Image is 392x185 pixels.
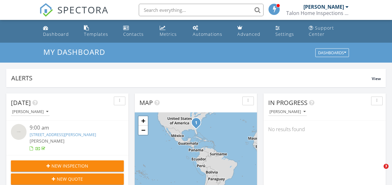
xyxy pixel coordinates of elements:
button: Dashboards [315,49,349,57]
a: Advanced [235,22,268,40]
div: 730 Cordova Palms Pkwy, St. Augustine, FL 32095 [196,122,200,126]
div: 9:00 am [30,124,114,132]
img: The Best Home Inspection Software - Spectora [39,3,53,17]
a: Settings [273,22,301,40]
i: 1 [195,121,197,125]
iframe: Intercom live chat [371,164,386,179]
a: Automations (Basic) [190,22,230,40]
span: View [372,76,381,81]
div: Automations [193,31,222,37]
button: New Quote [11,173,124,185]
a: Zoom in [138,116,148,126]
div: [PERSON_NAME] [303,4,344,10]
div: Settings [275,31,294,37]
span: [PERSON_NAME] [30,138,65,144]
button: New Inspection [11,160,124,172]
div: Advanced [237,31,260,37]
span: My Dashboard [43,47,105,57]
img: streetview [11,124,27,140]
span: SPECTORA [57,3,109,16]
a: SPECTORA [39,8,109,21]
a: Templates [81,22,116,40]
a: Support Center [306,22,351,40]
div: No results found [264,121,386,138]
div: Dashboards [318,51,346,55]
div: [PERSON_NAME] [269,110,306,114]
a: 9:00 am [STREET_ADDRESS][PERSON_NAME] [PERSON_NAME] [11,124,124,152]
span: 3 [384,164,389,169]
a: Metrics [157,22,185,40]
span: New Inspection [51,163,88,169]
div: Dashboard [43,31,69,37]
a: Zoom out [138,126,148,135]
a: Contacts [121,22,152,40]
button: [PERSON_NAME] [268,108,307,116]
div: Templates [84,31,108,37]
a: Dashboard [41,22,76,40]
span: [DATE] [11,98,31,107]
div: Support Center [309,25,334,37]
span: In Progress [268,98,307,107]
a: [STREET_ADDRESS][PERSON_NAME] [30,132,96,137]
div: Alerts [11,74,372,82]
input: Search everything... [139,4,264,16]
span: Map [139,98,153,107]
div: Contacts [123,31,144,37]
div: [PERSON_NAME] [12,110,48,114]
button: [PERSON_NAME] [11,108,50,116]
div: Metrics [160,31,177,37]
div: Talon Home Inspections LLC [286,10,349,16]
span: New Quote [57,176,83,182]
